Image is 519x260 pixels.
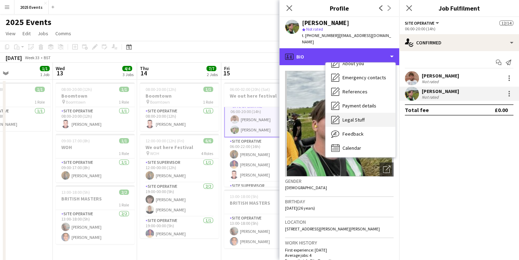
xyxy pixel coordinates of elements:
[224,214,303,248] app-card-role: Site Operative2/213:00-18:00 (5h)[PERSON_NAME][PERSON_NAME]
[285,240,394,246] h3: Work history
[224,200,303,206] h3: BRITISH MASTERS
[379,162,394,177] div: Open photos pop-in
[122,66,132,71] span: 4/4
[285,253,394,258] p: Average jobs: 4
[230,87,270,92] span: 06:00-02:00 (20h) (Sat)
[326,141,395,155] div: Calendar
[20,29,33,38] a: Edit
[342,74,386,81] span: Emergency contacts
[61,190,90,195] span: 13:00-18:00 (5h)
[201,151,213,156] span: 4 Roles
[3,29,18,38] a: View
[405,26,513,31] div: 06:00-20:00 (14h)
[342,145,361,151] span: Calendar
[285,185,327,190] span: [DEMOGRAPHIC_DATA]
[285,219,394,225] h3: Location
[146,87,176,92] span: 08:00-20:00 (12h)
[56,93,135,99] h3: Boomtown
[207,72,218,77] div: 2 Jobs
[61,138,90,143] span: 09:00-17:00 (8h)
[56,82,135,131] div: 08:00-20:00 (12h)1/1Boomtown Boomtown1 RoleSite Operative1/108:00-20:00 (12h)[PERSON_NAME]
[56,196,135,202] h3: BRITISH MASTERS
[150,151,159,156] span: WOH
[224,182,303,206] app-card-role: Site Supervisor1/1
[285,71,394,177] img: Crew avatar or photo
[6,30,16,37] span: View
[56,134,135,182] app-job-card: 09:00-17:00 (8h)1/1WOH1 RoleSite Operative1/109:00-17:00 (8h)[PERSON_NAME]
[119,99,129,105] span: 1 Role
[306,26,323,32] span: Not rated
[203,87,213,92] span: 1/1
[119,87,129,92] span: 1/1
[66,99,86,105] span: Boomtown
[405,106,429,113] div: Total fee
[6,54,22,61] div: [DATE]
[285,178,394,184] h3: Gender
[38,30,48,37] span: Jobs
[302,33,391,44] span: | [EMAIL_ADDRESS][DOMAIN_NAME]
[405,20,440,26] button: Site Operative
[326,99,395,113] div: Payment details
[203,99,213,105] span: 1 Role
[302,20,349,26] div: [PERSON_NAME]
[302,33,339,38] span: t. [PHONE_NUMBER]
[61,87,92,92] span: 08:00-20:00 (12h)
[123,72,134,77] div: 3 Jobs
[23,55,41,60] span: Week 33
[285,226,380,231] span: [STREET_ADDRESS][PERSON_NAME][PERSON_NAME]
[230,194,258,199] span: 13:00-18:00 (5h)
[326,85,395,99] div: References
[56,185,135,244] app-job-card: 13:00-18:00 (5h)2/2BRITISH MASTERS1 RoleSite Operative2/213:00-18:00 (5h)[PERSON_NAME][PERSON_NAME]
[40,72,49,77] div: 1 Job
[224,93,303,99] h3: We out here festival
[279,4,399,13] h3: Profile
[140,182,219,217] app-card-role: Site Operative2/219:00-00:00 (5h)[PERSON_NAME][PERSON_NAME]
[56,210,135,244] app-card-role: Site Operative2/213:00-18:00 (5h)[PERSON_NAME][PERSON_NAME]
[422,73,459,79] div: [PERSON_NAME]
[52,29,74,38] a: Comms
[150,99,170,105] span: Boomtown
[140,144,219,150] h3: We out here Festival
[285,247,394,253] p: First experience: [DATE]
[140,107,219,131] app-card-role: Site Operative1/108:00-20:00 (12h)[PERSON_NAME]
[399,34,519,51] div: Confirmed
[23,30,31,37] span: Edit
[342,131,364,137] span: Feedback
[326,127,395,141] div: Feedback
[146,138,184,143] span: 12:00-00:00 (12h) (Fri)
[342,60,364,67] span: About you
[422,79,440,84] div: Not rated
[55,69,65,77] span: 13
[342,117,365,123] span: Legal Stuff
[14,0,49,14] button: 2025 Events
[119,202,129,208] span: 1 Role
[499,20,513,26] span: 12/14
[140,82,219,131] app-job-card: 08:00-20:00 (12h)1/1Boomtown Boomtown1 RoleSite Operative1/108:00-20:00 (12h)[PERSON_NAME]
[119,190,129,195] span: 2/2
[56,107,135,131] app-card-role: Site Operative1/108:00-20:00 (12h)[PERSON_NAME]
[140,65,149,72] span: Thu
[285,205,315,211] span: [DATE] (26 years)
[285,198,394,205] h3: Birthday
[342,103,376,109] span: Payment details
[279,48,399,65] div: Bio
[342,88,367,95] span: References
[56,159,135,182] app-card-role: Site Operative1/109:00-17:00 (8h)[PERSON_NAME]
[326,113,395,127] div: Legal Stuff
[224,82,303,187] app-job-card: 06:00-02:00 (20h) (Sat)12/14We out here festival7 Roles[PERSON_NAME] Site Operative2/206:00-20:00...
[399,4,519,13] h3: Job Fulfilment
[224,65,230,72] span: Fri
[55,30,71,37] span: Comms
[44,55,51,60] div: BST
[119,151,129,156] span: 1 Role
[224,190,303,248] app-job-card: 13:00-18:00 (5h)2/2BRITISH MASTERS1 RoleSite Operative2/213:00-18:00 (5h)[PERSON_NAME][PERSON_NAME]
[405,20,434,26] span: Site Operative
[326,56,395,70] div: About you
[422,88,459,94] div: [PERSON_NAME]
[140,134,219,238] div: 12:00-00:00 (12h) (Fri)6/6We out here Festival WOH4 RolesSite Supervisor1/112:00-00:00 (12h)[PERS...
[422,94,440,100] div: Not rated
